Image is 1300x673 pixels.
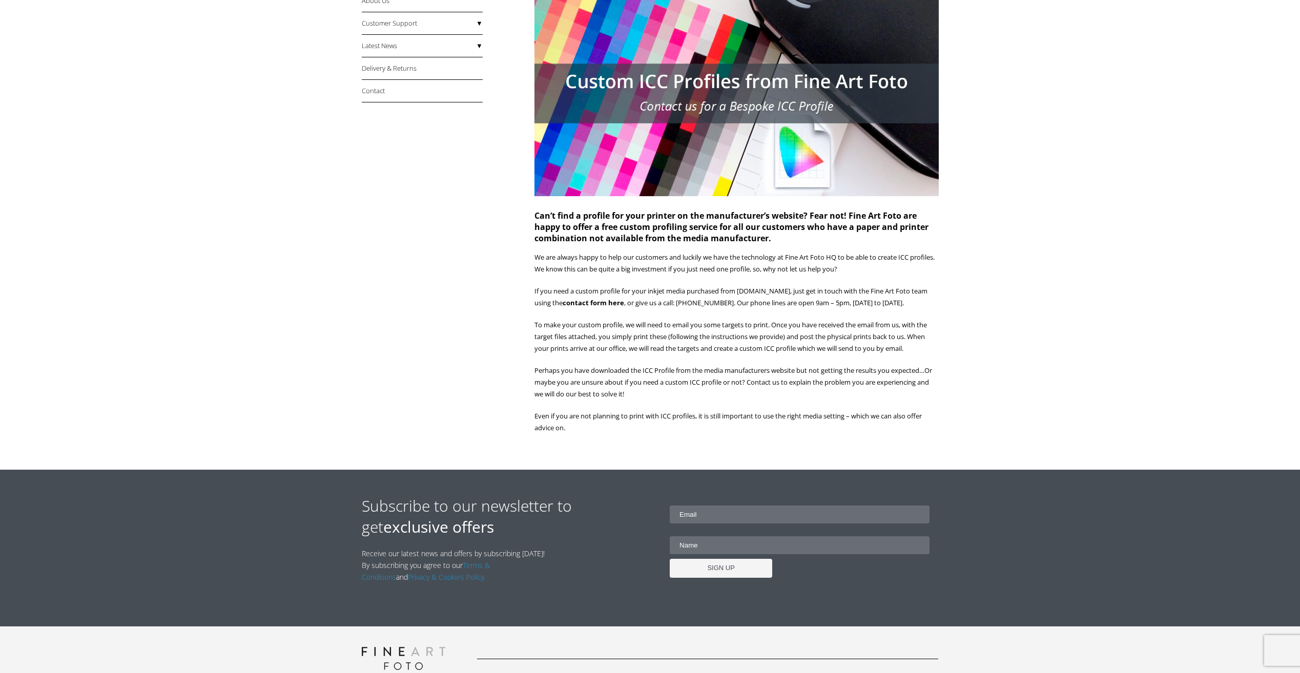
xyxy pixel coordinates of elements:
a: Privacy & Cookies Policy. [408,572,486,582]
h2: Subscribe to our newsletter to get [362,495,650,537]
input: Name [670,536,930,554]
a: Delivery & Returns [362,57,483,80]
strong: exclusive offers [383,516,494,537]
a: Terms & Conditions [362,560,490,582]
a: contact form here [563,298,624,307]
a: Contact [362,80,483,102]
p: Receive our latest news and offers by subscribing [DATE]! By subscribing you agree to our and [362,548,550,583]
p: Even if you are not planning to print with ICC profiles, it is still important to use the right m... [534,410,938,434]
a: Latest News [362,35,483,57]
a: Customer Support [362,12,483,35]
input: SIGN UP [670,559,772,578]
p: To make your custom profile, we will need to email you some targets to print. Once you have recei... [534,319,938,354]
p: If you need a custom profile for your inkjet media purchased from [DOMAIN_NAME], just get in touc... [534,285,938,309]
p: Perhaps you have downloaded the ICC Profile from the media manufacturers website but not getting ... [534,365,938,400]
h2: Can’t find a profile for your printer on the manufacturer’s website? Fear not! Fine Art Foto are ... [534,210,938,244]
img: logo-grey.svg [362,647,446,670]
p: We are always happy to help our customers and luckily we have the technology at Fine Art Foto HQ ... [534,251,938,275]
input: Email [670,506,930,523]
